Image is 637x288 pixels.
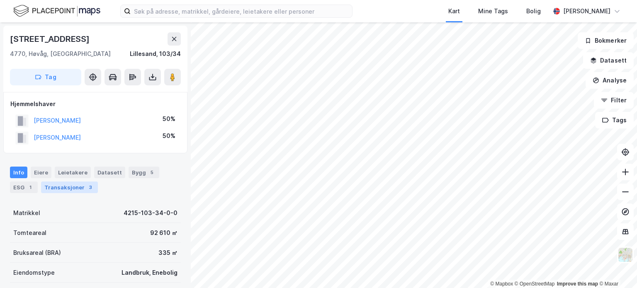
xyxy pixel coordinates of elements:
[595,112,634,128] button: Tags
[31,167,51,178] div: Eiere
[515,281,555,287] a: OpenStreetMap
[557,281,598,287] a: Improve this map
[163,131,175,141] div: 50%
[86,183,95,191] div: 3
[10,32,91,46] div: [STREET_ADDRESS]
[55,167,91,178] div: Leietakere
[594,92,634,109] button: Filter
[131,5,352,17] input: Søk på adresse, matrikkel, gårdeiere, leietakere eller personer
[478,6,508,16] div: Mine Tags
[10,49,111,59] div: 4770, Høvåg, [GEOGRAPHIC_DATA]
[13,248,61,258] div: Bruksareal (BRA)
[586,72,634,89] button: Analyse
[129,167,159,178] div: Bygg
[10,182,38,193] div: ESG
[490,281,513,287] a: Mapbox
[578,32,634,49] button: Bokmerker
[94,167,125,178] div: Datasett
[13,268,55,278] div: Eiendomstype
[124,208,177,218] div: 4215-103-34-0-0
[163,114,175,124] div: 50%
[13,228,46,238] div: Tomteareal
[130,49,181,59] div: Lillesand, 103/34
[41,182,98,193] div: Transaksjoner
[150,228,177,238] div: 92 610 ㎡
[122,268,177,278] div: Landbruk, Enebolig
[618,247,633,263] img: Z
[13,208,40,218] div: Matrikkel
[26,183,34,191] div: 1
[526,6,541,16] div: Bolig
[10,167,27,178] div: Info
[148,168,156,177] div: 5
[158,248,177,258] div: 335 ㎡
[13,4,100,18] img: logo.f888ab2527a4732fd821a326f86c7f29.svg
[10,69,81,85] button: Tag
[583,52,634,69] button: Datasett
[563,6,610,16] div: [PERSON_NAME]
[596,248,637,288] iframe: Chat Widget
[448,6,460,16] div: Kart
[10,99,180,109] div: Hjemmelshaver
